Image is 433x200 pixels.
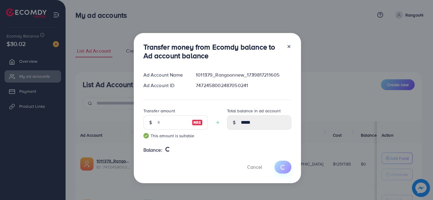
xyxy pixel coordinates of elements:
div: Ad Account Name [139,71,191,78]
span: Balance: [143,147,162,153]
small: This amount is suitable [143,133,208,139]
div: Ad Account ID [139,82,191,89]
label: Total balance in ad account [227,108,281,114]
h3: Transfer money from Ecomdy balance to Ad account balance [143,43,282,60]
div: 7472458002487050241 [191,82,296,89]
label: Transfer amount [143,108,175,114]
span: Cancel [247,164,262,170]
img: image [192,119,203,126]
div: 1011379_Rangoonnew_1739817211605 [191,71,296,78]
button: Cancel [240,161,270,174]
img: guide [143,133,149,138]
